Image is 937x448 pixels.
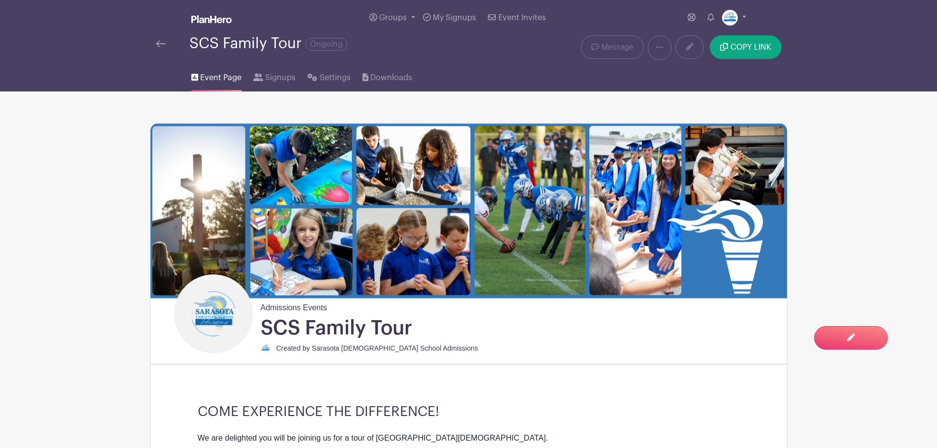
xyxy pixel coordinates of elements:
[320,72,351,84] span: Settings
[276,344,478,352] small: Created by Sarasota [DEMOGRAPHIC_DATA] School Admissions
[265,72,296,84] span: Signups
[177,277,250,351] img: Admissions%20Logo%20%20(2).png
[156,40,166,47] img: back-arrow-29a5d9b10d5bd6ae65dc969a981735edf675c4d7a1fe02e03b50dbd4ba3cdb55.svg
[253,60,296,91] a: Signups
[261,316,412,340] h1: SCS Family Tour
[433,14,476,22] span: My Signups
[363,60,412,91] a: Downloads
[200,72,242,84] span: Event Page
[379,14,407,22] span: Groups
[602,41,634,53] span: Message
[370,72,412,84] span: Downloads
[307,60,350,91] a: Settings
[191,60,242,91] a: Event Page
[722,10,738,26] img: Admisions%20Logo.png
[189,35,347,52] div: SCS Family Tour
[151,123,787,298] img: event_banner_9558.png
[191,15,232,23] img: logo_white-6c42ec7e38ccf1d336a20a19083b03d10ae64f83f12c07503d8b9e83406b4c7d.svg
[198,404,740,420] h3: COME EXPERIENCE THE DIFFERENCE!
[305,38,347,51] span: Ongoing
[730,43,771,51] span: COPY LINK
[581,35,643,59] a: Message
[498,14,546,22] span: Event Invites
[261,298,327,314] span: Admissions Events
[710,35,781,59] button: COPY LINK
[261,343,271,353] img: Admisions%20Logo.png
